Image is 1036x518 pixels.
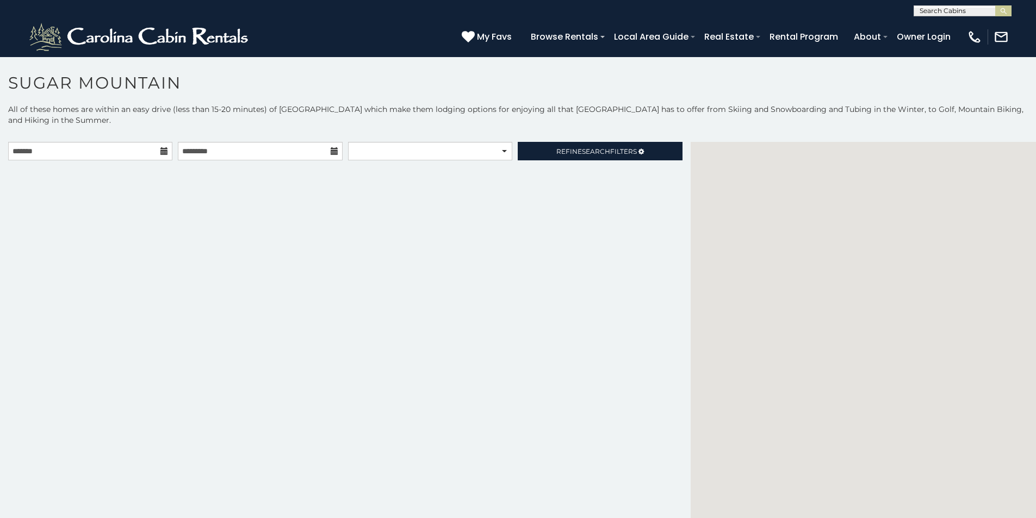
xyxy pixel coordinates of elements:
img: phone-regular-white.png [967,29,982,45]
a: My Favs [462,30,514,44]
span: My Favs [477,30,512,43]
a: About [848,27,886,46]
img: mail-regular-white.png [994,29,1009,45]
span: Refine Filters [556,147,637,155]
span: Search [582,147,610,155]
a: RefineSearchFilters [518,142,682,160]
a: Real Estate [699,27,759,46]
a: Local Area Guide [609,27,694,46]
img: White-1-2.png [27,21,253,53]
a: Browse Rentals [525,27,604,46]
a: Rental Program [764,27,843,46]
a: Owner Login [891,27,956,46]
